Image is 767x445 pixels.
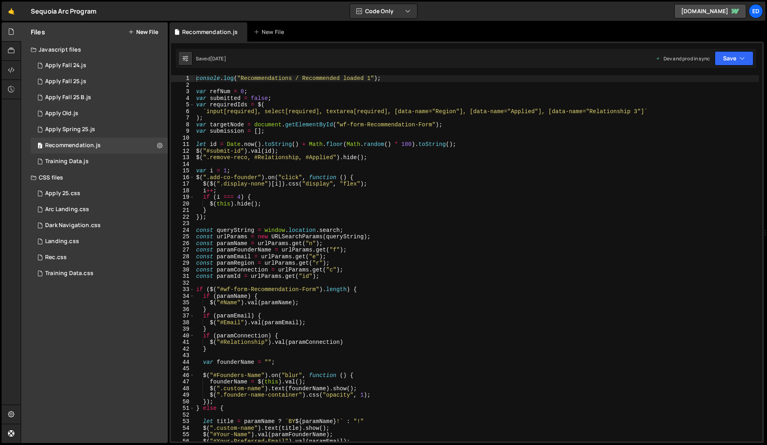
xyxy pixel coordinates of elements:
[31,28,45,36] h2: Files
[674,4,746,18] a: [DOMAIN_NAME]
[656,55,710,62] div: Dev and prod in sync
[45,142,101,149] div: Recommendation.js
[210,55,226,62] div: [DATE]
[171,148,195,155] div: 12
[715,51,753,66] button: Save
[171,365,195,372] div: 45
[31,122,168,138] div: 3787/30467.js
[171,293,195,300] div: 34
[45,270,93,277] div: Training Data.css
[350,4,417,18] button: Code Only
[171,359,195,366] div: 44
[31,6,96,16] div: Sequoia Arc Program
[171,188,195,194] div: 18
[31,265,168,281] div: 3787/15601.css
[749,4,763,18] a: Ed
[171,154,195,161] div: 13
[171,280,195,287] div: 32
[171,122,195,128] div: 8
[171,299,195,306] div: 35
[171,405,195,412] div: 51
[171,201,195,208] div: 20
[171,168,195,174] div: 15
[31,202,168,218] div: 3787/30520.css
[171,227,195,234] div: 24
[171,379,195,385] div: 47
[31,106,168,122] div: 3787/6643.js
[171,214,195,221] div: 22
[171,431,195,438] div: 55
[45,78,86,85] div: Apply Fall 25.js
[171,194,195,201] div: 19
[171,220,195,227] div: 23
[45,190,80,197] div: Apply 25.css
[45,254,67,261] div: Rec.css
[38,143,42,150] span: 2
[45,62,86,69] div: Apply Fall 24.js
[171,326,195,333] div: 39
[171,392,195,399] div: 49
[171,161,195,168] div: 14
[171,174,195,181] div: 16
[171,253,195,260] div: 28
[171,313,195,319] div: 37
[31,74,168,90] div: 3787/42293.js
[45,158,89,165] div: Training Data.js
[171,233,195,240] div: 25
[171,286,195,293] div: 33
[171,273,195,280] div: 31
[45,126,95,133] div: Apply Spring 25.js
[171,82,195,89] div: 2
[171,141,195,148] div: 11
[45,206,89,213] div: Arc Landing.css
[171,247,195,253] div: 27
[171,385,195,392] div: 48
[31,90,168,106] div: 3787/42795.js
[171,306,195,313] div: 36
[171,260,195,267] div: 29
[21,42,168,58] div: Javascript files
[171,339,195,346] div: 41
[171,412,195,419] div: 52
[45,222,101,229] div: Dark Navigation.css
[171,438,195,445] div: 56
[171,352,195,359] div: 43
[171,181,195,188] div: 17
[171,88,195,95] div: 3
[171,240,195,247] div: 26
[171,128,195,135] div: 9
[31,233,168,249] div: 3787/32467.css
[31,154,168,170] div: 3787/15416.js
[196,55,226,62] div: Saved
[171,207,195,214] div: 21
[31,138,168,154] div: 3787/7189.js
[254,28,287,36] div: New File
[171,346,195,353] div: 42
[128,29,158,35] button: New File
[31,218,168,233] div: 3787/15554.css
[171,102,195,108] div: 5
[171,75,195,82] div: 1
[45,238,79,245] div: Landing.css
[171,399,195,405] div: 50
[31,58,168,74] div: 3787/16470.js
[171,95,195,102] div: 4
[182,28,238,36] div: Recommendation.js
[31,249,168,265] div: 3787/32425.css
[171,425,195,432] div: 54
[171,319,195,326] div: 38
[171,372,195,379] div: 46
[21,170,168,186] div: CSS files
[171,267,195,273] div: 30
[171,135,195,142] div: 10
[171,333,195,339] div: 40
[31,186,168,202] div: 3787/9376.css
[171,418,195,425] div: 53
[45,94,91,101] div: Apply Fall 25 B.js
[171,108,195,115] div: 6
[45,110,78,117] div: Apply Old.js
[171,115,195,122] div: 7
[2,2,21,21] a: 🤙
